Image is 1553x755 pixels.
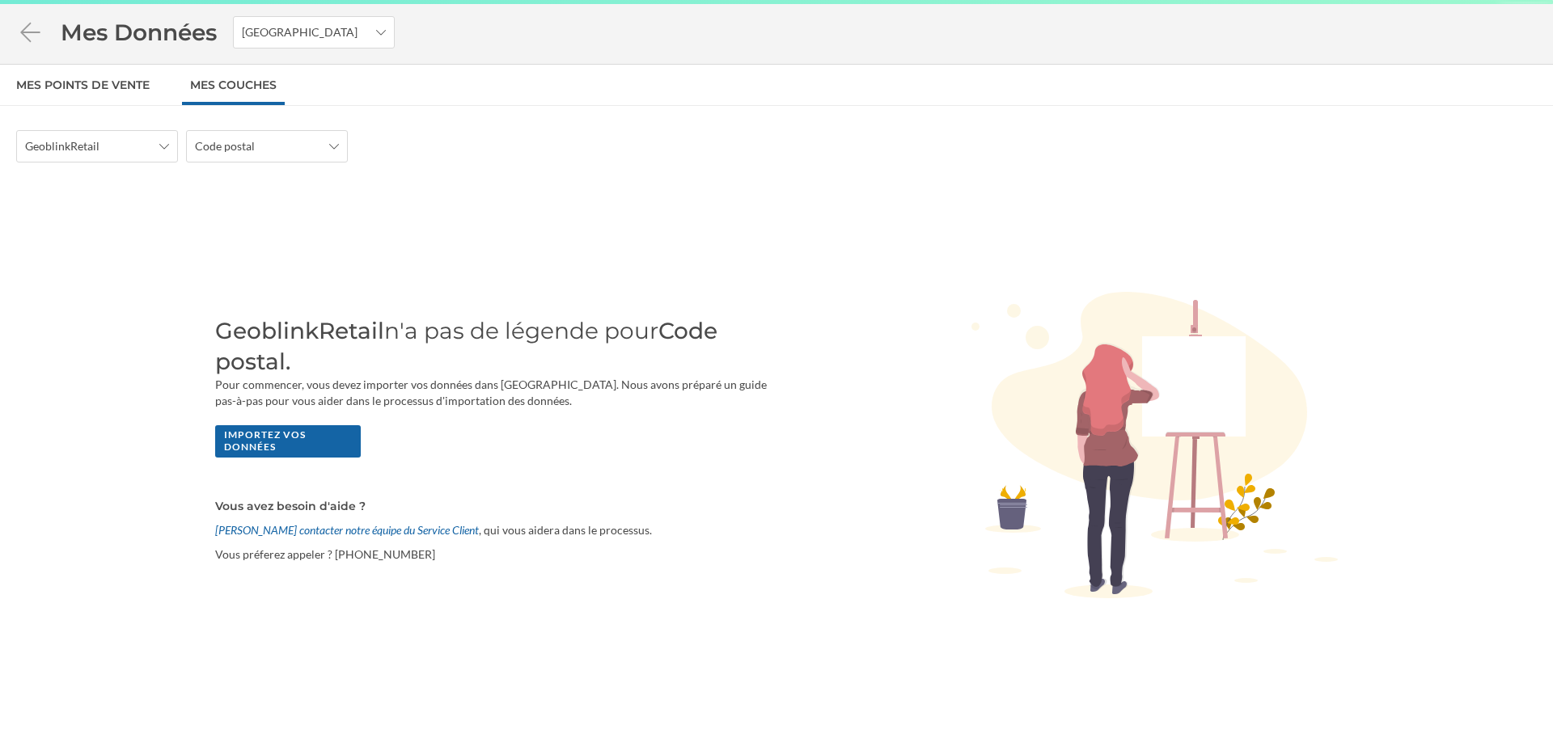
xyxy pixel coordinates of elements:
[215,377,773,409] p: Pour commencer, vous devez importer vos données dans [GEOGRAPHIC_DATA]. Nous avons préparé un gui...
[25,138,99,154] span: GeoblinkRetail
[182,65,285,105] a: Mes Couches
[215,523,479,537] a: [PERSON_NAME] contacter notre équipe du Service Client
[242,24,358,40] span: [GEOGRAPHIC_DATA]
[215,317,717,375] strong: Code postal.
[61,17,217,48] span: Mes Données
[215,498,773,514] h4: Vous avez besoin d'aide ?
[215,317,384,344] strong: GeoblinkRetail
[215,315,773,377] h1: n'a pas de légende pour
[8,65,158,105] a: Mes points de vente
[216,423,360,459] div: Importez vos données
[215,546,773,563] p: Vous préferez appeler ? [PHONE_NUMBER]
[195,138,255,154] span: Code postal
[215,522,773,538] p: , qui vous aidera dans le processus.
